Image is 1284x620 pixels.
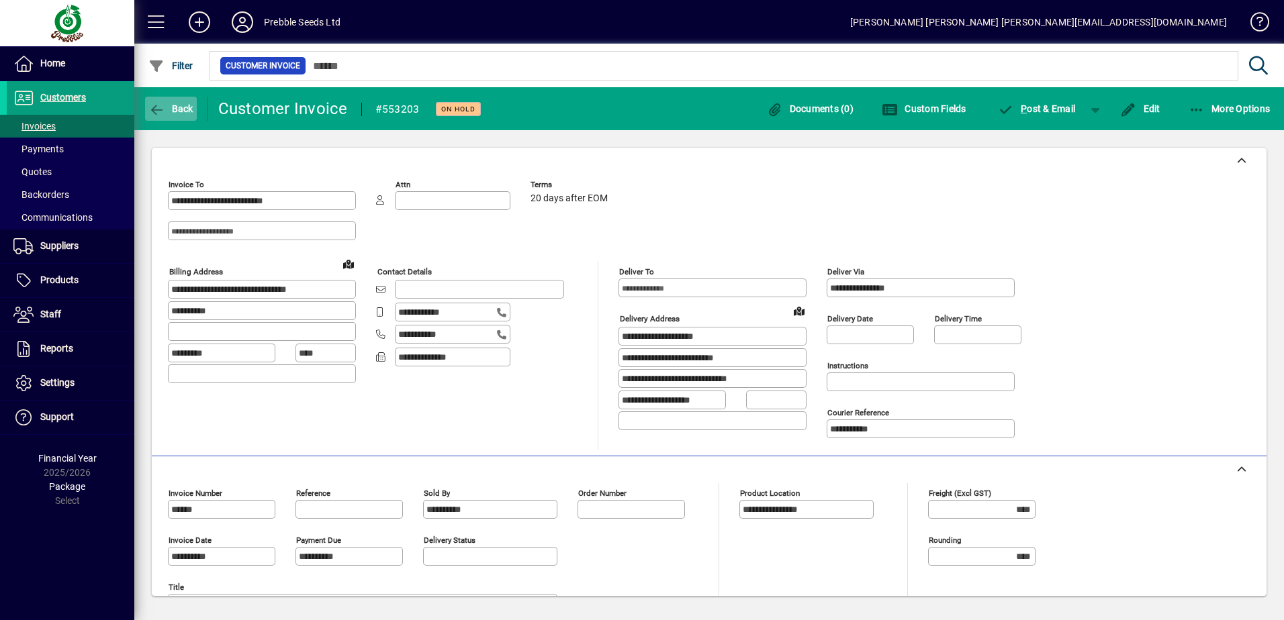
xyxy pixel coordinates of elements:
[7,47,134,81] a: Home
[148,60,193,71] span: Filter
[40,274,79,285] span: Products
[40,343,73,354] span: Reports
[827,361,868,370] mat-label: Instructions
[827,408,889,417] mat-label: Courier Reference
[13,144,64,154] span: Payments
[40,411,74,422] span: Support
[49,481,85,492] span: Package
[148,103,193,114] span: Back
[178,10,221,34] button: Add
[13,166,52,177] span: Quotes
[375,99,420,120] div: #553203
[134,97,208,121] app-page-header-button: Back
[1117,97,1164,121] button: Edit
[1120,103,1160,114] span: Edit
[424,535,475,545] mat-label: Delivery status
[998,103,1076,114] span: ost & Email
[264,11,340,33] div: Prebble Seeds Ltd
[221,10,264,34] button: Profile
[1021,103,1027,114] span: P
[40,377,75,388] span: Settings
[578,488,627,498] mat-label: Order number
[619,267,654,276] mat-label: Deliver To
[827,267,864,276] mat-label: Deliver via
[396,180,410,189] mat-label: Attn
[7,332,134,366] a: Reports
[763,97,857,121] button: Documents (0)
[531,180,611,189] span: Terms
[1185,97,1274,121] button: More Options
[169,535,212,545] mat-label: Invoice date
[929,535,961,545] mat-label: Rounding
[788,300,810,321] a: View on map
[7,138,134,160] a: Payments
[424,488,450,498] mat-label: Sold by
[929,488,991,498] mat-label: Freight (excl GST)
[7,183,134,206] a: Backorders
[7,366,134,400] a: Settings
[40,309,61,319] span: Staff
[7,298,134,331] a: Staff
[441,105,475,113] span: On hold
[38,453,97,464] span: Financial Year
[935,314,982,323] mat-label: Delivery time
[882,103,966,114] span: Custom Fields
[1189,103,1271,114] span: More Options
[7,206,134,229] a: Communications
[7,115,134,138] a: Invoices
[226,59,300,72] span: Customer Invoice
[338,253,359,274] a: View on map
[40,240,79,251] span: Suppliers
[740,488,800,498] mat-label: Product location
[145,97,197,121] button: Back
[296,535,341,545] mat-label: Payment due
[7,229,134,263] a: Suppliers
[7,264,134,297] a: Products
[169,488,222,498] mat-label: Invoice number
[878,97,970,121] button: Custom Fields
[40,92,86,103] span: Customers
[169,582,184,592] mat-label: Title
[13,121,56,132] span: Invoices
[850,11,1227,33] div: [PERSON_NAME] [PERSON_NAME] [PERSON_NAME][EMAIL_ADDRESS][DOMAIN_NAME]
[1240,3,1267,46] a: Knowledge Base
[827,314,873,323] mat-label: Delivery date
[7,160,134,183] a: Quotes
[218,98,348,119] div: Customer Invoice
[169,180,204,189] mat-label: Invoice To
[40,58,65,68] span: Home
[145,54,197,78] button: Filter
[13,212,93,223] span: Communications
[766,103,854,114] span: Documents (0)
[296,488,330,498] mat-label: Reference
[991,97,1083,121] button: Post & Email
[13,189,69,200] span: Backorders
[531,193,608,204] span: 20 days after EOM
[7,401,134,434] a: Support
